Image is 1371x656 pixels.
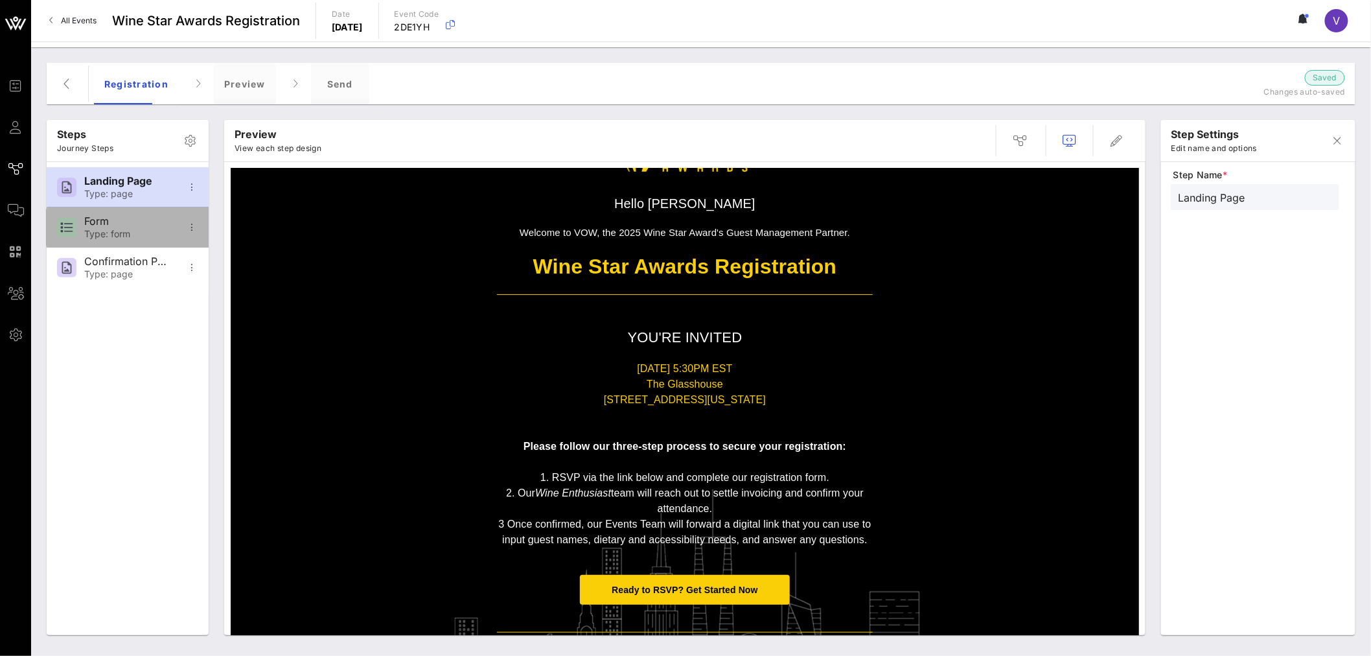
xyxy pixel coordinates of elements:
[311,63,369,104] div: Send
[57,126,113,142] p: Steps
[497,226,873,239] p: Welcome to VOW, the 2025 Wine Star Award's Guest Management Partner.
[1333,14,1341,27] span: V
[533,255,837,278] strong: Wine Star Awards Registration
[1313,71,1337,84] span: Saved
[580,575,790,605] a: Ready to RSVP? Get Started Now
[497,361,873,377] p: [DATE] 5:30PM EST
[1171,142,1257,155] p: Edit name and options
[61,16,97,25] span: All Events
[497,328,873,348] p: YOU'RE INVITED
[84,229,170,240] div: Type: form
[1325,9,1348,32] div: V
[84,189,170,200] div: Type: page
[84,175,170,187] div: Landing Page
[235,142,321,155] p: View each step design
[84,215,170,228] div: Form
[1183,86,1345,99] p: Changes auto-saved
[112,11,300,30] span: Wine Star Awards Registration
[1173,169,1339,182] span: Step Name
[614,196,755,211] span: Hello [PERSON_NAME]
[84,255,170,268] div: Confirmation Page
[84,269,170,280] div: Type: page
[612,585,757,595] span: Ready to RSVP? Get Started Now
[497,392,873,408] p: [STREET_ADDRESS][US_STATE]
[497,294,873,295] table: divider
[214,63,276,104] div: Preview
[498,519,871,545] span: 3 Once confirmed, our Events Team will forward a digital link that you can use to input guest nam...
[506,487,864,514] span: 2. Our team will reach out to settle invoicing and confirm your attendance.
[497,377,873,392] p: The Glasshouse
[57,142,113,155] p: Journey Steps
[1171,126,1257,142] p: step settings
[524,441,846,452] span: Please follow our three-step process to secure your registration:
[332,21,363,34] p: [DATE]
[395,8,439,21] p: Event Code
[235,126,321,142] p: Preview
[41,10,104,31] a: All Events
[535,487,611,498] em: Wine Enthusiast
[395,21,439,34] p: 2DE1YH
[332,8,363,21] p: Date
[94,63,179,104] div: Registration
[540,472,829,483] span: 1. RSVP via the link below and complete our registration form.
